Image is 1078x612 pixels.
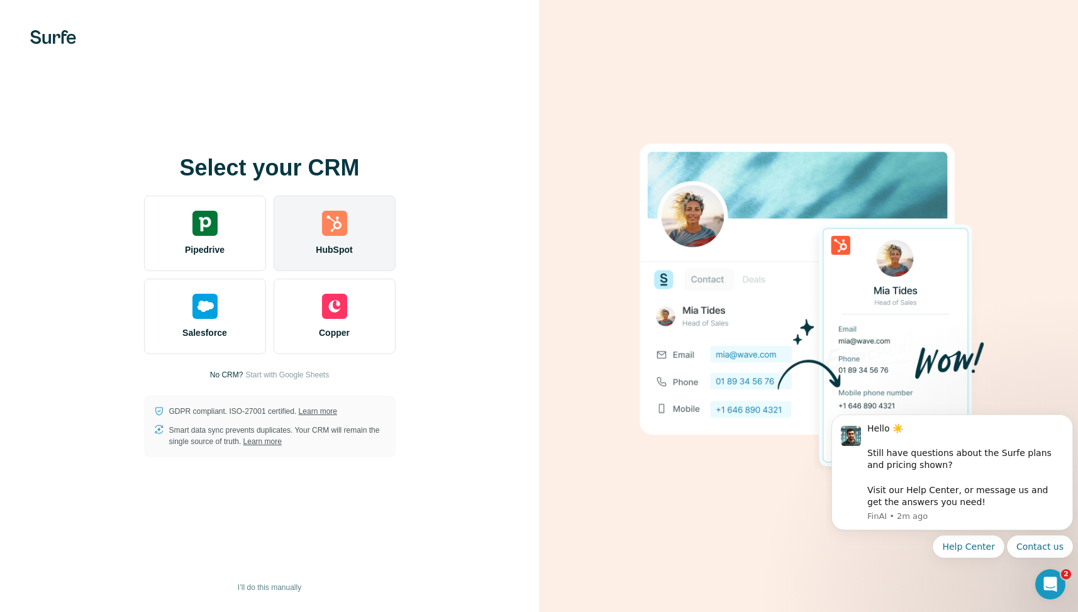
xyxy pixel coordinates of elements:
[826,399,1078,606] iframe: Intercom notifications message
[245,369,329,381] button: Start with Google Sheets
[322,211,347,236] img: hubspot's logo
[182,326,227,339] span: Salesforce
[229,578,310,597] button: I’ll do this manually
[185,243,225,256] span: Pipedrive
[299,407,337,416] a: Learn more
[210,369,243,381] p: No CRM?
[192,211,218,236] img: pipedrive's logo
[633,124,985,489] img: HUBSPOT image
[1061,569,1071,579] span: 2
[243,437,282,446] a: Learn more
[144,155,396,181] h1: Select your CRM
[169,425,386,447] p: Smart data sync prevents duplicates. Your CRM will remain the single source of truth.
[322,294,347,319] img: copper's logo
[319,326,350,339] span: Copper
[192,294,218,319] img: salesforce's logo
[316,243,352,256] span: HubSpot
[1035,569,1065,599] iframe: Intercom live chat
[30,30,76,44] img: Surfe's logo
[169,406,337,417] p: GDPR compliant. ISO-27001 certified.
[238,582,301,593] span: I’ll do this manually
